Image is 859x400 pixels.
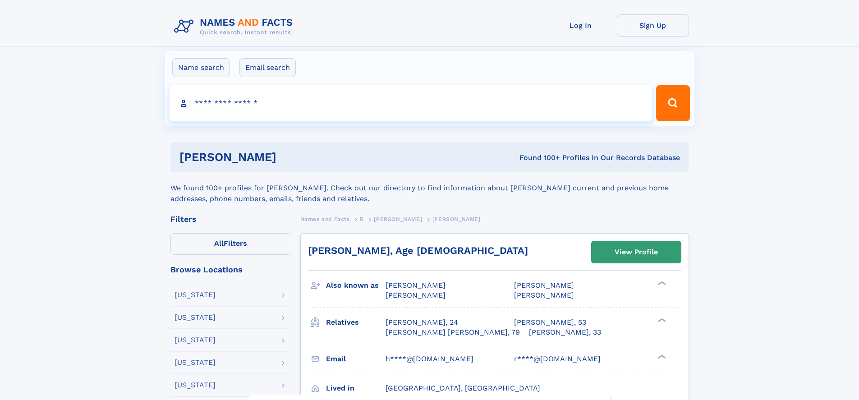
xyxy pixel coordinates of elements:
[170,172,689,204] div: We found 100+ profiles for [PERSON_NAME]. Check out our directory to find information about [PERS...
[300,213,350,225] a: Names and Facts
[617,14,689,37] a: Sign Up
[360,213,364,225] a: R
[308,245,528,256] a: [PERSON_NAME], Age [DEMOGRAPHIC_DATA]
[529,327,601,337] a: [PERSON_NAME], 33
[386,327,520,337] a: [PERSON_NAME] [PERSON_NAME], 79
[326,315,386,330] h3: Relatives
[175,359,216,366] div: [US_STATE]
[656,280,666,286] div: ❯
[514,291,574,299] span: [PERSON_NAME]
[656,85,689,121] button: Search Button
[514,281,574,290] span: [PERSON_NAME]
[170,233,291,255] label: Filters
[175,314,216,321] div: [US_STATE]
[175,291,216,299] div: [US_STATE]
[374,213,422,225] a: [PERSON_NAME]
[175,382,216,389] div: [US_STATE]
[374,216,422,222] span: [PERSON_NAME]
[432,216,481,222] span: [PERSON_NAME]
[170,215,291,223] div: Filters
[214,239,224,248] span: All
[545,14,617,37] a: Log In
[170,85,652,121] input: search input
[592,241,681,263] a: View Profile
[386,317,458,327] a: [PERSON_NAME], 24
[239,58,296,77] label: Email search
[170,14,300,39] img: Logo Names and Facts
[656,317,666,323] div: ❯
[326,381,386,396] h3: Lived in
[615,242,658,262] div: View Profile
[170,266,291,274] div: Browse Locations
[386,384,540,392] span: [GEOGRAPHIC_DATA], [GEOGRAPHIC_DATA]
[179,152,398,163] h1: [PERSON_NAME]
[386,281,446,290] span: [PERSON_NAME]
[514,317,586,327] a: [PERSON_NAME], 53
[326,278,386,293] h3: Also known as
[175,336,216,344] div: [US_STATE]
[656,354,666,359] div: ❯
[386,291,446,299] span: [PERSON_NAME]
[360,216,364,222] span: R
[326,351,386,367] h3: Email
[172,58,230,77] label: Name search
[398,153,680,163] div: Found 100+ Profiles In Our Records Database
